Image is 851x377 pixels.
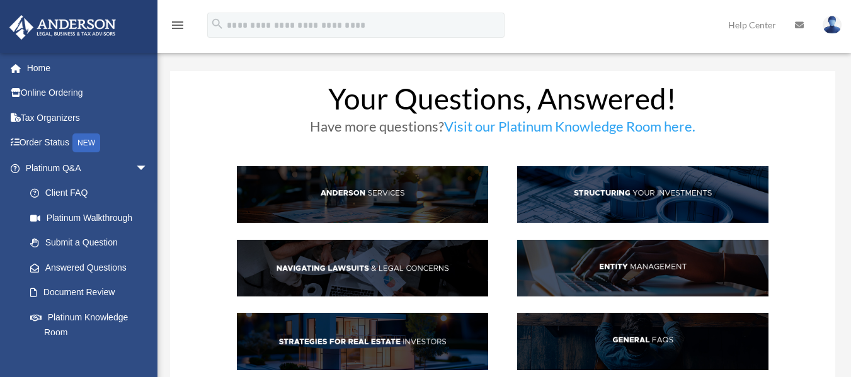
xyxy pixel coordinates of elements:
[170,22,185,33] a: menu
[823,16,842,34] img: User Pic
[18,305,167,345] a: Platinum Knowledge Room
[72,133,100,152] div: NEW
[237,166,488,223] img: AndServ_hdr
[237,84,769,120] h1: Your Questions, Answered!
[170,18,185,33] i: menu
[9,81,167,106] a: Online Ordering
[18,230,167,256] a: Submit a Question
[18,255,167,280] a: Answered Questions
[18,280,167,305] a: Document Review
[9,55,167,81] a: Home
[18,181,161,206] a: Client FAQ
[237,120,769,140] h3: Have more questions?
[517,240,768,296] img: EntManag_hdr
[237,313,488,369] img: StratsRE_hdr
[9,105,167,130] a: Tax Organizers
[444,118,695,141] a: Visit our Platinum Knowledge Room here.
[9,155,167,181] a: Platinum Q&Aarrow_drop_down
[135,155,161,181] span: arrow_drop_down
[517,313,768,369] img: GenFAQ_hdr
[210,17,224,31] i: search
[517,166,768,223] img: StructInv_hdr
[18,205,167,230] a: Platinum Walkthrough
[6,15,120,40] img: Anderson Advisors Platinum Portal
[237,240,488,296] img: NavLaw_hdr
[9,130,167,156] a: Order StatusNEW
